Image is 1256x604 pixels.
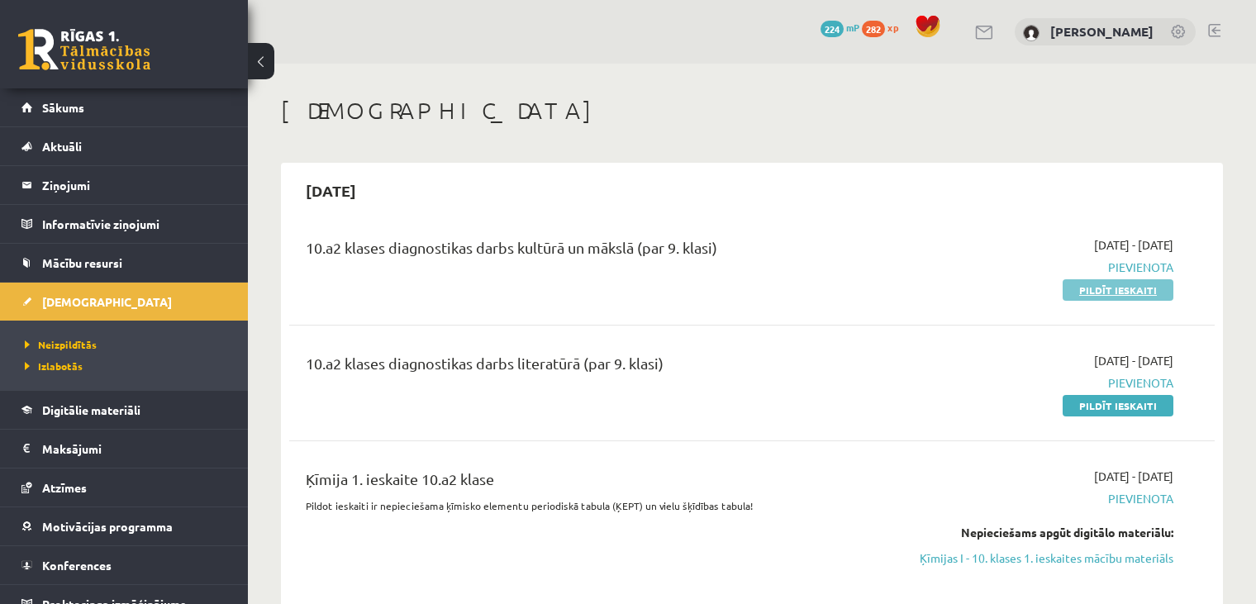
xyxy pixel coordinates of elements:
[42,519,173,534] span: Motivācijas programma
[42,139,82,154] span: Aktuāli
[1050,23,1154,40] a: [PERSON_NAME]
[18,29,150,70] a: Rīgas 1. Tālmācības vidusskola
[1094,352,1173,369] span: [DATE] - [DATE]
[1063,395,1173,416] a: Pildīt ieskaiti
[306,352,876,383] div: 10.a2 klases diagnostikas darbs literatūrā (par 9. klasi)
[1094,468,1173,485] span: [DATE] - [DATE]
[42,402,140,417] span: Digitālie materiāli
[42,166,227,204] legend: Ziņojumi
[1094,236,1173,254] span: [DATE] - [DATE]
[42,255,122,270] span: Mācību resursi
[901,374,1173,392] span: Pievienota
[42,430,227,468] legend: Maksājumi
[25,338,97,351] span: Neizpildītās
[42,558,112,573] span: Konferences
[21,468,227,507] a: Atzīmes
[862,21,885,37] span: 282
[887,21,898,34] span: xp
[281,97,1223,125] h1: [DEMOGRAPHIC_DATA]
[21,430,227,468] a: Maksājumi
[1023,25,1040,41] img: Sabīne Vorza
[846,21,859,34] span: mP
[306,468,876,498] div: Ķīmija 1. ieskaite 10.a2 klase
[21,507,227,545] a: Motivācijas programma
[21,127,227,165] a: Aktuāli
[21,205,227,243] a: Informatīvie ziņojumi
[306,236,876,267] div: 10.a2 klases diagnostikas darbs kultūrā un mākslā (par 9. klasi)
[25,337,231,352] a: Neizpildītās
[901,524,1173,541] div: Nepieciešams apgūt digitālo materiālu:
[1063,279,1173,301] a: Pildīt ieskaiti
[42,205,227,243] legend: Informatīvie ziņojumi
[25,359,231,373] a: Izlabotās
[21,283,227,321] a: [DEMOGRAPHIC_DATA]
[821,21,859,34] a: 224 mP
[901,259,1173,276] span: Pievienota
[901,490,1173,507] span: Pievienota
[25,359,83,373] span: Izlabotās
[901,549,1173,567] a: Ķīmijas I - 10. klases 1. ieskaites mācību materiāls
[306,498,876,513] p: Pildot ieskaiti ir nepieciešama ķīmisko elementu periodiskā tabula (ĶEPT) un vielu šķīdības tabula!
[42,294,172,309] span: [DEMOGRAPHIC_DATA]
[42,100,84,115] span: Sākums
[21,546,227,584] a: Konferences
[21,166,227,204] a: Ziņojumi
[21,244,227,282] a: Mācību resursi
[289,171,373,210] h2: [DATE]
[21,88,227,126] a: Sākums
[21,391,227,429] a: Digitālie materiāli
[42,480,87,495] span: Atzīmes
[821,21,844,37] span: 224
[862,21,906,34] a: 282 xp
